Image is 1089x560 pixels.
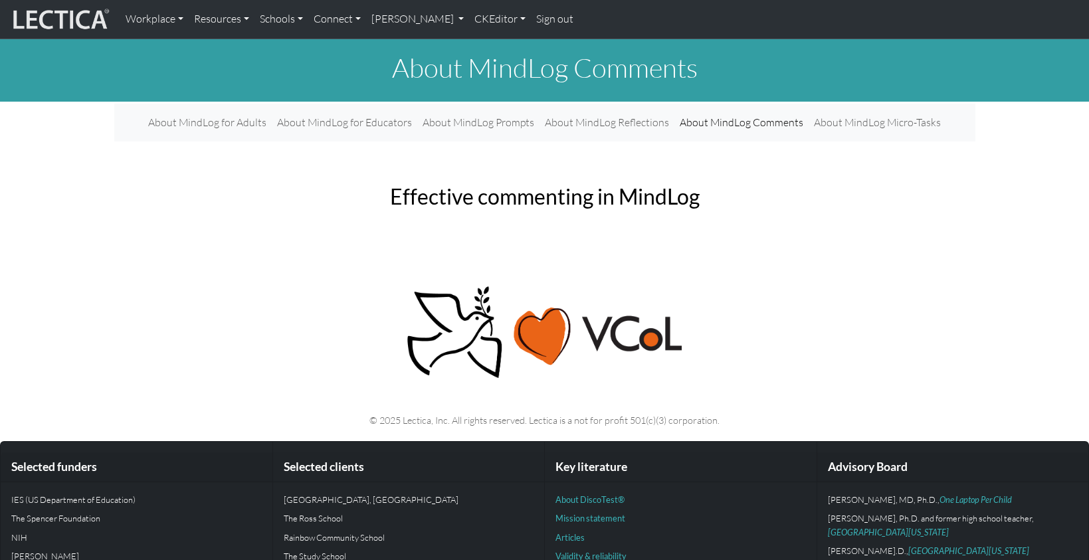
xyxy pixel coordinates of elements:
p: NIH [11,531,262,544]
h1: About MindLog Comments [114,52,975,84]
div: Selected funders [1,452,272,482]
a: [GEOGRAPHIC_DATA][US_STATE] [828,527,949,537]
a: About MindLog Reflections [540,109,674,136]
img: lecticalive [10,7,110,32]
a: [GEOGRAPHIC_DATA][US_STATE] [908,545,1029,556]
a: CKEditor [469,5,531,33]
a: About MindLog for Adults [143,109,272,136]
p: Rainbow Community School [284,531,534,544]
p: © 2025 Lectica, Inc. All rights reserved. Lectica is a not for profit 501(c)(3) corporation. [114,413,975,428]
a: One Laptop Per Child [940,494,1012,505]
p: [PERSON_NAME], MD, Ph.D., [828,493,1078,506]
a: Connect [308,5,366,33]
a: About DiscoTest® [555,494,625,505]
p: [PERSON_NAME].D., [828,544,1078,557]
a: Resources [189,5,254,33]
a: Mission statement [555,513,625,523]
a: About MindLog Comments [674,109,809,136]
a: Sign out [531,5,579,33]
a: [PERSON_NAME] [366,5,469,33]
h2: Effective commenting in MindLog [338,184,752,209]
p: [GEOGRAPHIC_DATA], [GEOGRAPHIC_DATA] [284,493,534,506]
div: Key literature [545,452,817,482]
a: Schools [254,5,308,33]
p: The Ross School [284,512,534,525]
p: [PERSON_NAME], Ph.D. and former high school teacher, [828,512,1078,539]
a: About MindLog Micro-Tasks [809,109,946,136]
p: IES (US Department of Education) [11,493,262,506]
a: Articles [555,532,585,543]
div: Selected clients [273,452,545,482]
a: Workplace [120,5,189,33]
div: Advisory Board [817,452,1089,482]
a: About MindLog for Educators [272,109,417,136]
img: Peace, love, VCoL [403,284,687,381]
p: The Spencer Foundation [11,512,262,525]
a: About MindLog Prompts [417,109,540,136]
